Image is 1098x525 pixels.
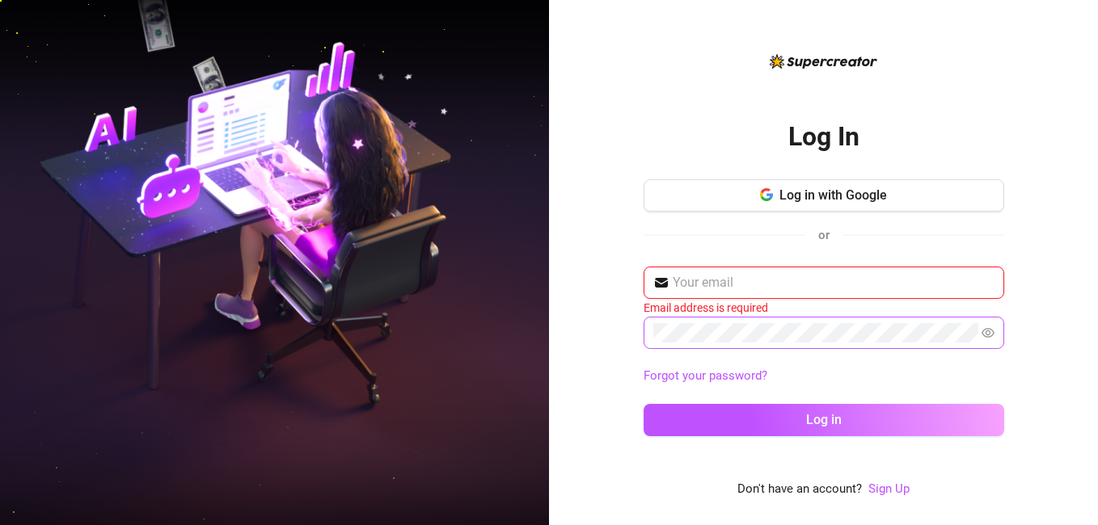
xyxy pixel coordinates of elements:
span: eye [982,326,995,339]
span: Log in with Google [779,187,887,203]
span: or [818,228,830,242]
h2: Log In [788,120,859,153]
button: Log in [644,404,1004,436]
span: Log in [806,412,842,427]
img: logo-BBDzfeDw.svg [770,54,877,69]
button: Log in with Google [644,179,1004,212]
a: Sign Up [868,480,910,499]
a: Forgot your password? [644,368,767,383]
span: Don't have an account? [737,480,862,499]
input: Your email [673,273,995,292]
a: Forgot your password? [644,367,1004,386]
a: Sign Up [868,481,910,496]
div: Email address is required [644,299,1004,317]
